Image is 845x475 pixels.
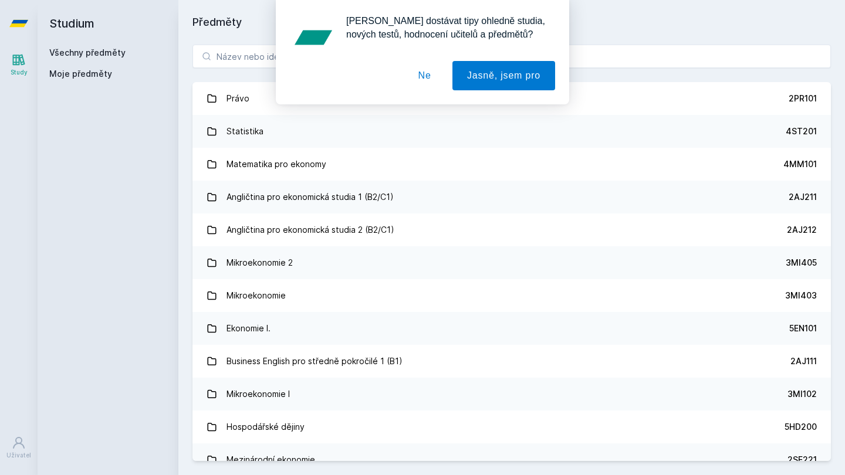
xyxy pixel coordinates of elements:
a: Uživatel [2,430,35,466]
div: Statistika [227,120,263,143]
a: Mikroekonomie 3MI403 [192,279,831,312]
a: Statistika 4ST201 [192,115,831,148]
div: 2AJ212 [787,224,817,236]
a: Angličtina pro ekonomická studia 1 (B2/C1) 2AJ211 [192,181,831,213]
a: Mikroekonomie I 3MI102 [192,378,831,410]
a: Hospodářské dějiny 5HD200 [192,410,831,443]
div: 2AJ111 [790,355,817,367]
a: Angličtina pro ekonomická studia 2 (B2/C1) 2AJ212 [192,213,831,246]
div: 2AJ211 [789,191,817,203]
div: 3MI403 [785,290,817,301]
div: 4MM101 [783,158,817,170]
button: Jasně, jsem pro [452,61,555,90]
div: Uživatel [6,451,31,460]
div: Mikroekonomie [227,284,286,307]
div: 5EN101 [789,323,817,334]
div: Mikroekonomie I [227,382,290,406]
div: Angličtina pro ekonomická studia 2 (B2/C1) [227,218,394,242]
a: Ekonomie I. 5EN101 [192,312,831,345]
div: 4ST201 [786,125,817,137]
div: Ekonomie I. [227,317,271,340]
a: Mikroekonomie 2 3MI405 [192,246,831,279]
div: 5HD200 [785,421,817,433]
div: Matematika pro ekonomy [227,152,326,176]
img: notification icon [290,14,337,61]
button: Ne [404,61,446,90]
div: 3MI405 [786,257,817,269]
div: Hospodářské dějiny [227,415,305,439]
div: Business English pro středně pokročilé 1 (B1) [227,350,403,373]
div: Mikroekonomie 2 [227,251,293,274]
a: Business English pro středně pokročilé 1 (B1) 2AJ111 [192,345,831,378]
a: Matematika pro ekonomy 4MM101 [192,148,831,181]
div: Mezinárodní ekonomie [227,448,315,471]
div: Angličtina pro ekonomická studia 1 (B2/C1) [227,185,394,209]
div: 3MI102 [787,388,817,400]
div: [PERSON_NAME] dostávat tipy ohledně studia, nových testů, hodnocení učitelů a předmětů? [337,14,555,41]
div: 2SE221 [787,454,817,466]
